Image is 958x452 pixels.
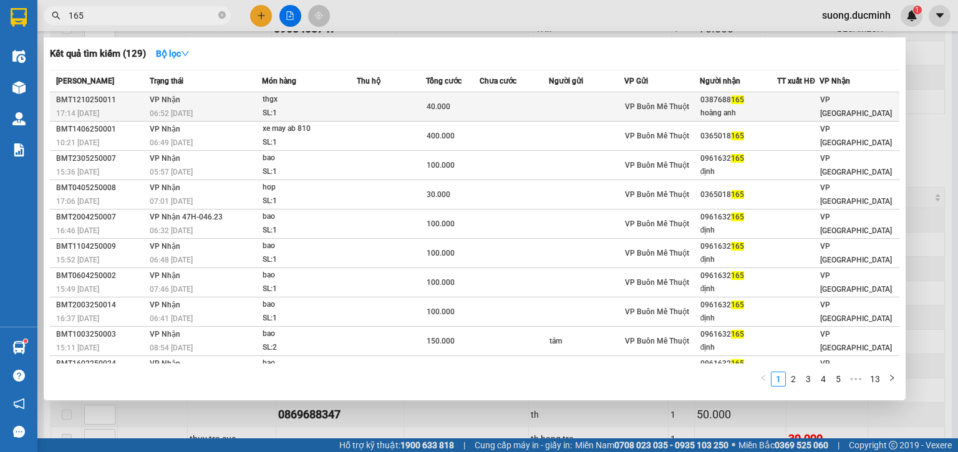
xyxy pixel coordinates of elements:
[56,109,99,118] span: 17:14 [DATE]
[150,271,180,280] span: VP Nhận
[731,95,744,104] span: 165
[11,8,27,27] img: logo-vxr
[150,109,193,118] span: 06:52 [DATE]
[820,154,892,176] span: VP [GEOGRAPHIC_DATA]
[263,224,356,238] div: SL: 1
[820,95,892,118] span: VP [GEOGRAPHIC_DATA]
[625,337,689,345] span: VP Buôn Mê Thuột
[831,372,845,386] a: 5
[820,301,892,323] span: VP [GEOGRAPHIC_DATA]
[50,47,146,60] h3: Kết quả tìm kiếm ( 129 )
[700,341,777,354] div: định
[12,81,26,94] img: warehouse-icon
[820,359,892,382] span: VP [GEOGRAPHIC_DATA]
[884,372,899,387] button: right
[700,240,777,253] div: 0961632
[150,256,193,264] span: 06:48 [DATE]
[12,143,26,156] img: solution-icon
[150,138,193,147] span: 06:49 [DATE]
[731,213,744,221] span: 165
[820,330,892,352] span: VP [GEOGRAPHIC_DATA]
[263,239,356,253] div: bao
[150,330,180,339] span: VP Nhận
[218,10,226,22] span: close-circle
[846,372,866,387] li: Next 5 Pages
[427,249,455,257] span: 100.000
[801,372,816,387] li: 3
[866,372,884,386] a: 13
[150,213,223,221] span: VP Nhận 47H-046.23
[700,357,777,370] div: 0961632
[56,123,146,136] div: BMT1406250001
[56,168,99,176] span: 15:36 [DATE]
[13,398,25,410] span: notification
[625,161,689,170] span: VP Buôn Mê Thuột
[731,271,744,280] span: 165
[13,426,25,438] span: message
[56,77,114,85] span: [PERSON_NAME]
[777,77,815,85] span: TT xuất HĐ
[427,190,450,199] span: 30.000
[624,77,648,85] span: VP Gửi
[831,372,846,387] li: 5
[625,219,689,228] span: VP Buôn Mê Thuột
[846,372,866,387] span: •••
[700,253,777,266] div: định
[56,211,146,224] div: BMT2004250007
[69,9,216,22] input: Tìm tên, số ĐT hoặc mã đơn
[820,242,892,264] span: VP [GEOGRAPHIC_DATA]
[86,53,166,80] li: VP VP Buôn Mê Thuột
[427,278,455,287] span: 100.000
[263,181,356,195] div: hop
[52,11,60,20] span: search
[756,372,771,387] button: left
[56,269,146,282] div: BMT0604250002
[150,314,193,323] span: 06:41 [DATE]
[700,94,777,107] div: 0387688
[263,210,356,224] div: bao
[700,282,777,296] div: định
[427,102,450,111] span: 40.000
[263,269,356,282] div: bao
[549,77,583,85] span: Người gửi
[625,307,689,316] span: VP Buôn Mê Thuột
[156,49,190,59] strong: Bộ lọc
[731,132,744,140] span: 165
[427,161,455,170] span: 100.000
[150,183,180,192] span: VP Nhận
[12,112,26,125] img: warehouse-icon
[150,242,180,251] span: VP Nhận
[56,256,99,264] span: 15:52 [DATE]
[56,181,146,195] div: BMT0405250008
[625,102,689,111] span: VP Buôn Mê Thuột
[786,372,801,387] li: 2
[700,211,777,224] div: 0961632
[786,372,800,386] a: 2
[150,95,180,104] span: VP Nhận
[13,370,25,382] span: question-circle
[427,337,455,345] span: 150.000
[816,372,831,387] li: 4
[6,53,86,94] li: VP VP [GEOGRAPHIC_DATA]
[150,125,180,133] span: VP Nhận
[263,298,356,312] div: bao
[731,154,744,163] span: 165
[700,299,777,312] div: 0961632
[731,301,744,309] span: 165
[549,335,624,348] div: tám
[820,271,892,294] span: VP [GEOGRAPHIC_DATA]
[625,278,689,287] span: VP Buôn Mê Thuột
[263,341,356,355] div: SL: 2
[56,226,99,235] span: 16:46 [DATE]
[12,341,26,354] img: warehouse-icon
[820,125,892,147] span: VP [GEOGRAPHIC_DATA]
[700,130,777,143] div: 0365018
[262,77,296,85] span: Món hàng
[625,249,689,257] span: VP Buôn Mê Thuột
[12,50,26,63] img: warehouse-icon
[150,77,183,85] span: Trạng thái
[771,372,786,387] li: 1
[427,219,455,228] span: 100.000
[181,49,190,58] span: down
[888,374,896,382] span: right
